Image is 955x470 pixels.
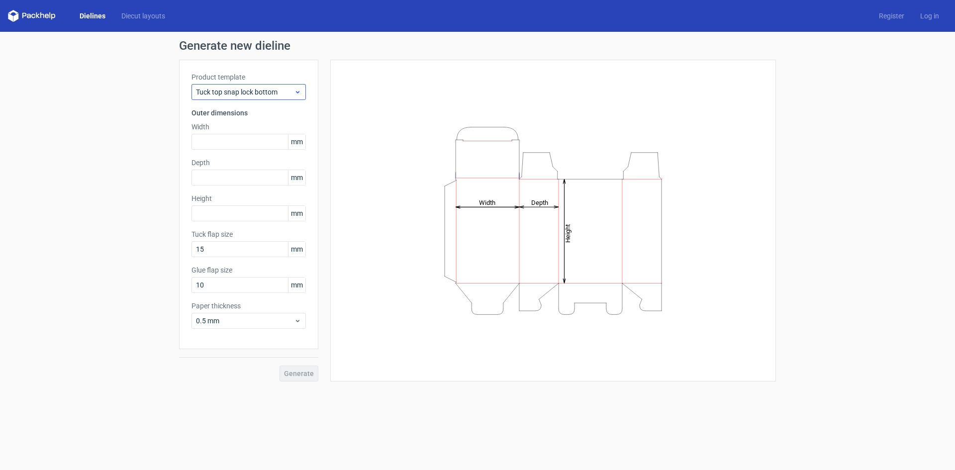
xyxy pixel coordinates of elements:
[288,242,305,257] span: mm
[288,134,305,149] span: mm
[191,229,306,239] label: Tuck flap size
[479,198,495,206] tspan: Width
[196,87,294,97] span: Tuck top snap lock bottom
[871,11,912,21] a: Register
[564,224,572,242] tspan: Height
[288,170,305,185] span: mm
[179,40,776,52] h1: Generate new dieline
[912,11,947,21] a: Log in
[72,11,113,21] a: Dielines
[191,108,306,118] h3: Outer dimensions
[191,122,306,132] label: Width
[191,265,306,275] label: Glue flap size
[191,301,306,311] label: Paper thickness
[113,11,173,21] a: Diecut layouts
[196,316,294,326] span: 0.5 mm
[531,198,548,206] tspan: Depth
[288,206,305,221] span: mm
[191,72,306,82] label: Product template
[191,158,306,168] label: Depth
[288,278,305,292] span: mm
[191,193,306,203] label: Height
